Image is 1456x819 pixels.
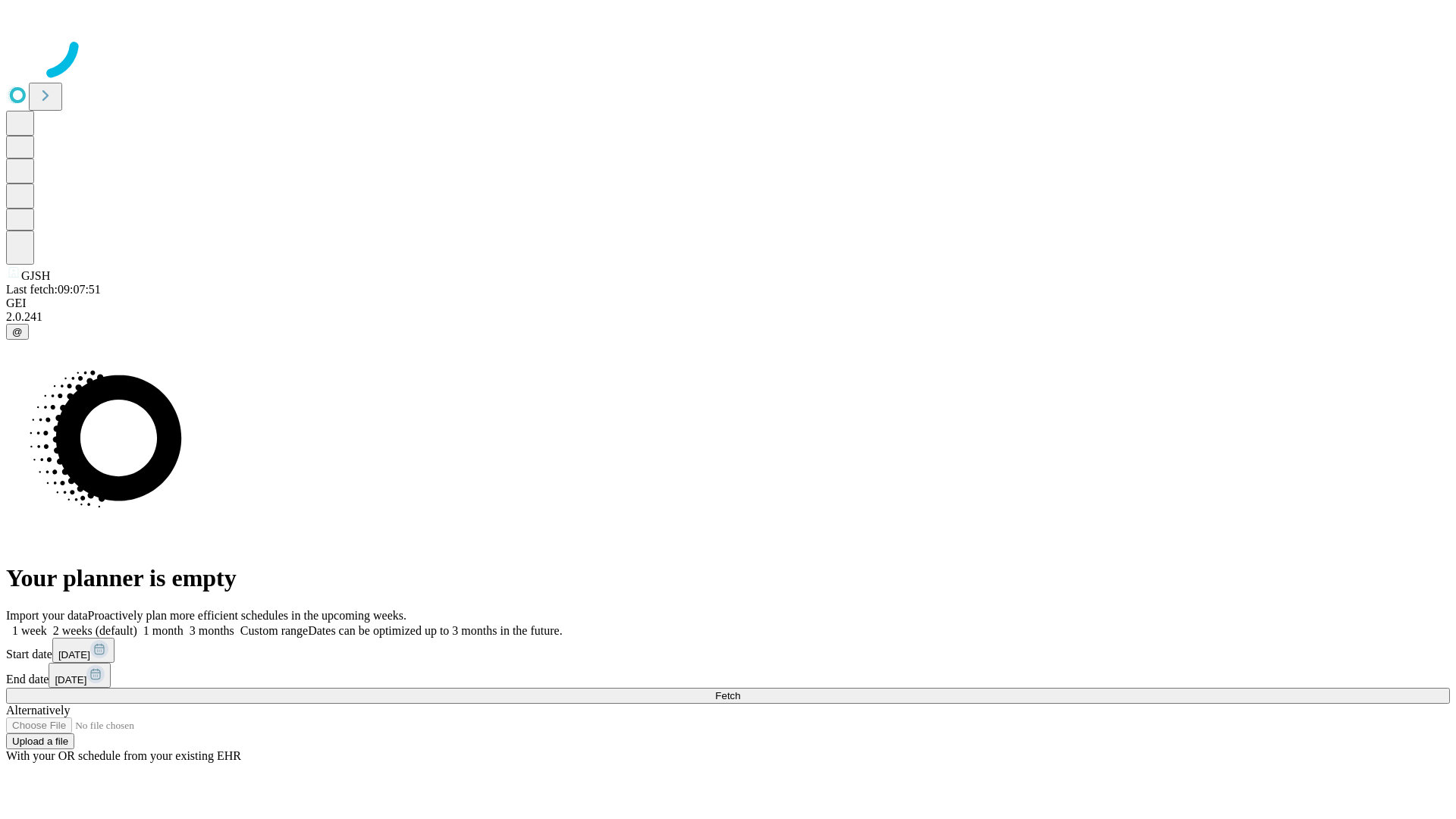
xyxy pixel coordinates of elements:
[6,609,88,622] span: Import your data
[53,624,137,637] span: 2 weeks (default)
[6,297,1450,310] div: GEI
[190,624,234,637] span: 3 months
[6,733,74,749] button: Upload a file
[52,638,115,663] button: [DATE]
[6,638,1450,663] div: Start date
[6,310,1450,324] div: 2.0.241
[88,609,406,622] span: Proactively plan more efficient schedules in the upcoming weeks.
[12,624,47,637] span: 1 week
[12,326,23,337] span: @
[55,674,86,686] span: [DATE]
[6,283,101,296] span: Last fetch: 09:07:51
[6,564,1450,592] h1: Your planner is empty
[49,663,111,688] button: [DATE]
[58,649,90,661] span: [DATE]
[308,624,562,637] span: Dates can be optimized up to 3 months in the future.
[6,749,241,762] span: With your OR schedule from your existing EHR
[6,324,29,340] button: @
[21,269,50,282] span: GJSH
[715,690,740,701] span: Fetch
[6,663,1450,688] div: End date
[143,624,184,637] span: 1 month
[6,688,1450,704] button: Fetch
[240,624,308,637] span: Custom range
[6,704,70,717] span: Alternatively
